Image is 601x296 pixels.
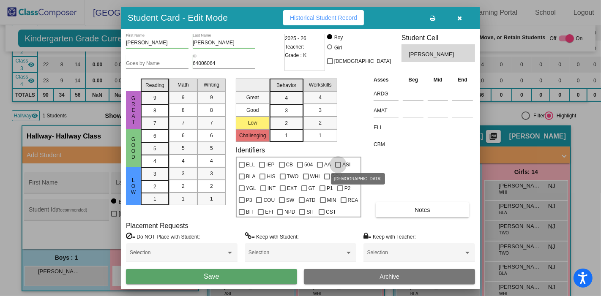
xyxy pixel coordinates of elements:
span: CB [286,160,293,170]
span: Archive [380,273,399,280]
h3: Student Card - Edit Mode [128,12,228,23]
span: 7 [210,119,213,127]
label: = Do NOT Place with Student: [126,232,200,241]
span: Notes [415,206,430,213]
span: 5 [153,145,156,152]
input: Enter ID [193,61,255,67]
span: SW [286,195,294,205]
th: End [450,75,475,84]
span: INT [268,183,276,193]
span: 1 [182,195,185,203]
span: 7 [153,119,156,127]
span: BLA [246,171,256,182]
span: HIS [267,171,275,182]
button: Archive [304,269,475,284]
span: TWO [287,171,299,182]
span: REA [348,195,358,205]
span: ELL [246,160,255,170]
span: 3 [182,170,185,177]
span: 5 [210,144,213,152]
span: 5 [182,144,185,152]
span: P1 [327,183,333,193]
span: Behavior [276,81,296,89]
th: Mid [426,75,450,84]
span: EXT [287,183,297,193]
span: 504 [304,160,313,170]
span: 9 [182,94,185,101]
button: Notes [376,202,469,217]
span: 1 [153,195,156,203]
span: 9 [153,94,156,102]
span: 6 [153,132,156,140]
span: 4 [210,157,213,165]
span: 4 [319,94,322,101]
span: 8 [210,106,213,114]
span: Workskills [309,81,332,89]
input: goes by name [126,61,188,67]
span: 2 [319,119,322,127]
label: Identifiers [236,146,265,154]
div: Boy [334,34,343,41]
span: SIT [306,207,314,217]
span: GPV [331,171,342,182]
label: = Keep with Student: [245,232,299,241]
th: Beg [401,75,426,84]
span: YGL [246,183,256,193]
span: 2 [285,119,288,127]
span: 3 [319,106,322,114]
span: MIN [327,195,336,205]
label: = Keep with Teacher: [363,232,416,241]
span: Great [130,95,137,125]
span: ASI [342,160,350,170]
h3: Student Cell [402,34,475,42]
span: Reading [145,81,164,89]
span: 1 [285,132,288,139]
span: Grade : K [285,51,306,60]
button: Save [126,269,297,284]
span: 3 [285,107,288,114]
input: assessment [374,138,399,151]
span: 2 [210,182,213,190]
span: 4 [182,157,185,165]
div: Girl [334,44,342,52]
span: 4 [285,94,288,102]
span: Low [130,177,137,195]
span: EFI [265,207,273,217]
span: 1 [210,195,213,203]
span: 3 [210,170,213,177]
span: Historical Student Record [290,14,357,21]
span: P2 [344,183,351,193]
span: COU [263,195,275,205]
input: assessment [374,87,399,100]
span: Save [204,273,219,280]
span: 2 [182,182,185,190]
span: GT [309,183,316,193]
span: 4 [153,158,156,165]
button: Historical Student Record [283,10,364,25]
span: IEP [266,160,274,170]
span: BIT [246,207,254,217]
span: 6 [210,132,213,139]
span: WHI [310,171,320,182]
span: 3 [153,170,156,178]
span: Math [178,81,189,89]
input: assessment [374,121,399,134]
span: AA [324,160,331,170]
span: NPD [284,207,295,217]
span: 9 [210,94,213,101]
span: 2 [153,183,156,190]
input: assessment [374,104,399,117]
span: 8 [153,107,156,114]
span: Writing [204,81,219,89]
span: 1 [319,132,322,139]
span: ATD [306,195,316,205]
th: Asses [372,75,401,84]
span: 2025 - 26 [285,34,306,43]
span: Good [130,136,137,160]
span: CST [326,207,336,217]
span: 6 [182,132,185,139]
span: P3 [246,195,252,205]
span: 8 [182,106,185,114]
label: Placement Requests [126,222,188,230]
span: [DEMOGRAPHIC_DATA] [334,56,391,66]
